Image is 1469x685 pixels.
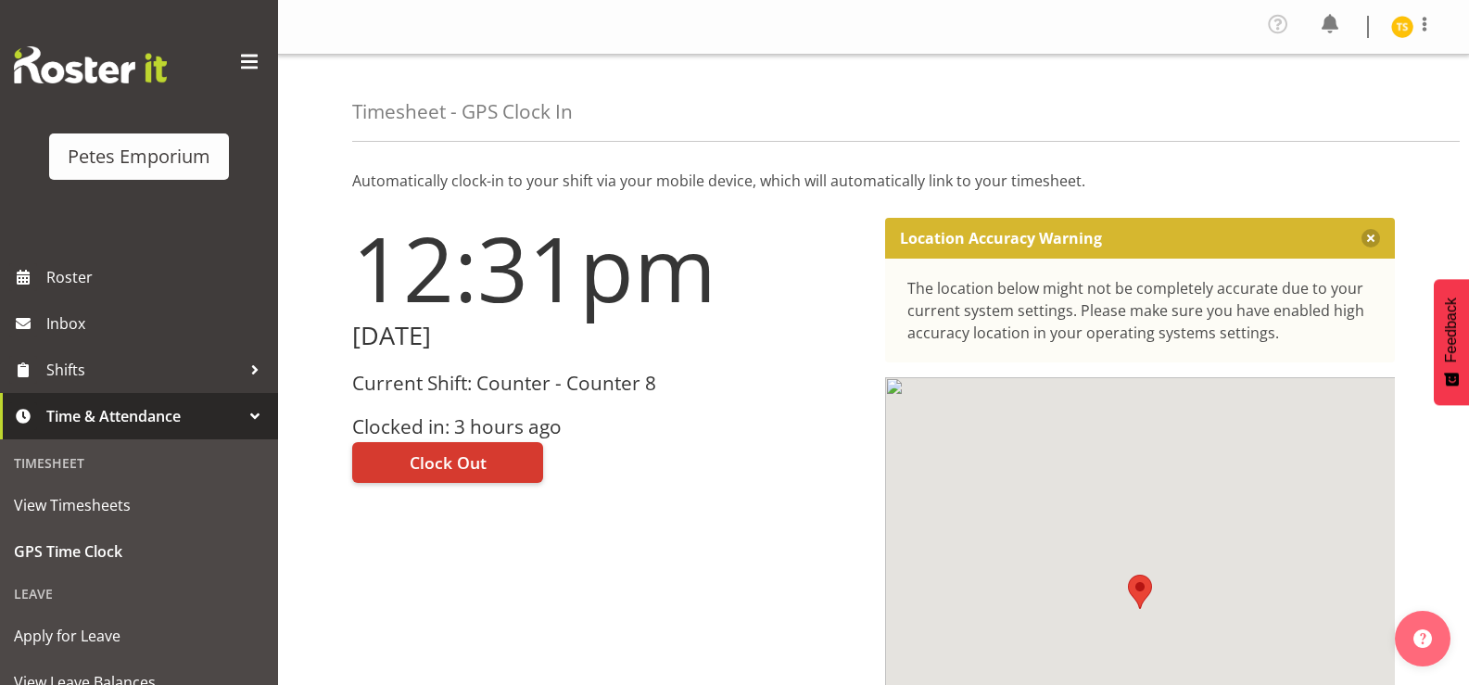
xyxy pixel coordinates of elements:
h4: Timesheet - GPS Clock In [352,101,573,122]
button: Feedback - Show survey [1434,279,1469,405]
button: Close message [1361,229,1380,247]
button: Clock Out [352,442,543,483]
img: Rosterit website logo [14,46,167,83]
span: Roster [46,263,269,291]
a: GPS Time Clock [5,528,273,575]
p: Location Accuracy Warning [900,229,1102,247]
img: help-xxl-2.png [1413,629,1432,648]
span: Inbox [46,310,269,337]
span: GPS Time Clock [14,538,264,565]
a: Apply for Leave [5,613,273,659]
span: Time & Attendance [46,402,241,430]
div: Timesheet [5,444,273,482]
span: View Timesheets [14,491,264,519]
span: Apply for Leave [14,622,264,650]
a: View Timesheets [5,482,273,528]
div: Leave [5,575,273,613]
div: Petes Emporium [68,143,210,171]
h2: [DATE] [352,322,863,350]
h3: Clocked in: 3 hours ago [352,416,863,438]
span: Shifts [46,356,241,384]
h1: 12:31pm [352,218,863,318]
div: The location below might not be completely accurate due to your current system settings. Please m... [907,277,1374,344]
span: Feedback [1443,298,1460,362]
p: Automatically clock-in to your shift via your mobile device, which will automatically link to you... [352,170,1395,192]
span: Clock Out [410,450,487,475]
h3: Current Shift: Counter - Counter 8 [352,373,863,394]
img: tamara-straker11292.jpg [1391,16,1413,38]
